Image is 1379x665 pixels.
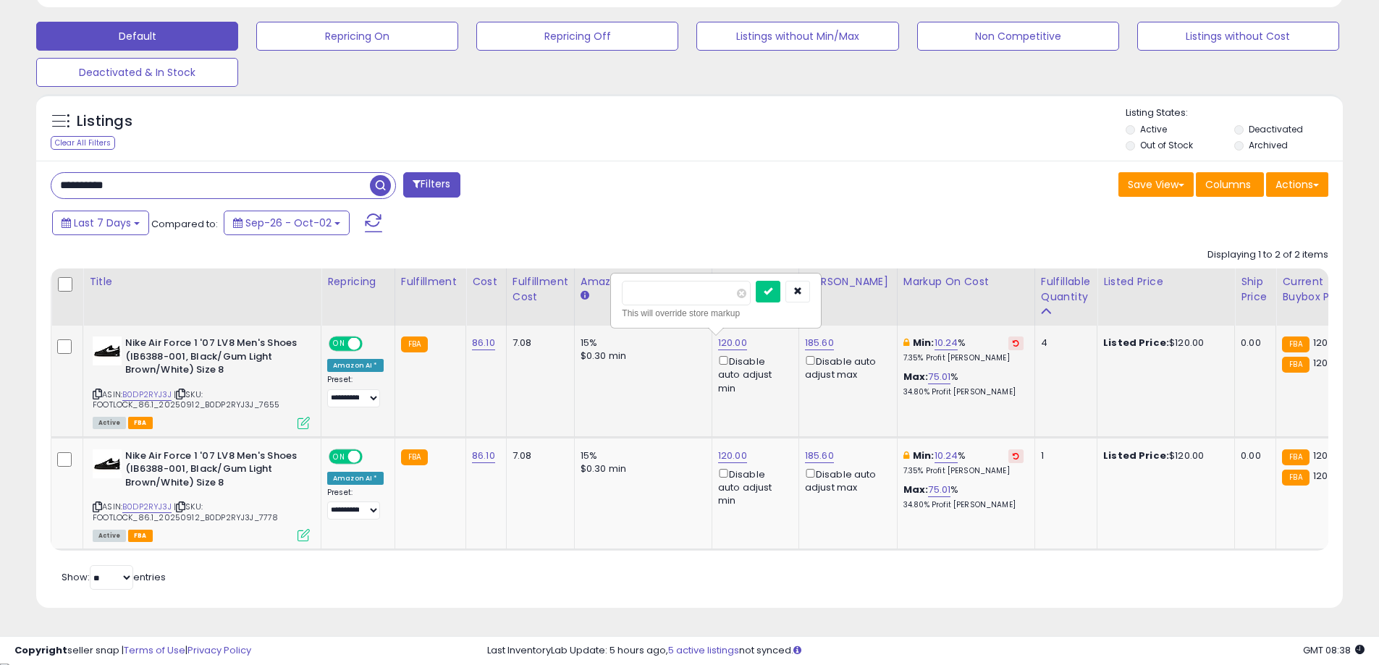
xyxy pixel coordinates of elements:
[327,472,384,485] div: Amazon AI *
[1137,22,1339,51] button: Listings without Cost
[401,449,428,465] small: FBA
[14,644,251,658] div: seller snap | |
[718,353,788,395] div: Disable auto adjust min
[1241,274,1270,305] div: Ship Price
[1140,123,1167,135] label: Active
[487,644,1365,658] div: Last InventoryLab Update: 5 hours ago, not synced.
[93,501,278,522] span: | SKU: FOOTLOCK_86.1_20250912_B0DP2RYJ3J_7778
[903,449,1024,476] div: %
[93,336,122,365] img: 31nAQ6gVg3L._SL40_.jpg
[93,336,310,428] div: ASIN:
[1313,449,1328,462] span: 120
[124,643,185,657] a: Terms of Use
[935,449,958,463] a: 10.24
[401,274,460,289] div: Fulfillment
[1303,643,1365,657] span: 2025-10-10 08:38 GMT
[93,449,310,541] div: ASIN:
[93,449,122,478] img: 31nAQ6gVg3L._SL40_.jpg
[1266,172,1328,197] button: Actions
[897,268,1034,326] th: The percentage added to the cost of goods (COGS) that forms the calculator for Min & Max prices.
[125,336,301,381] b: Nike Air Force 1 '07 LV8 Men's Shoes (IB6388-001, Black/Gum Light Brown/White) Size 8
[52,211,149,235] button: Last 7 Days
[903,500,1024,510] p: 34.80% Profit [PERSON_NAME]
[74,216,131,230] span: Last 7 Days
[330,338,348,350] span: ON
[903,336,1024,363] div: %
[1103,274,1228,289] div: Listed Price
[1118,172,1194,197] button: Save View
[62,570,166,584] span: Show: entries
[1196,172,1264,197] button: Columns
[1313,469,1328,483] span: 120
[1103,449,1223,462] div: $120.00
[1041,449,1086,462] div: 1
[122,501,172,513] a: B0DP2RYJ3J
[903,483,1024,510] div: %
[513,336,563,350] div: 7.08
[903,370,929,384] b: Max:
[36,58,238,87] button: Deactivated & In Stock
[668,643,739,657] a: 5 active listings
[472,336,495,350] a: 86.10
[1249,139,1288,151] label: Archived
[903,387,1024,397] p: 34.80% Profit [PERSON_NAME]
[1313,336,1328,350] span: 120
[1313,356,1328,370] span: 120
[51,136,115,150] div: Clear All Filters
[581,449,701,462] div: 15%
[805,274,891,289] div: [PERSON_NAME]
[1282,274,1357,305] div: Current Buybox Price
[1103,336,1169,350] b: Listed Price:
[1282,357,1309,373] small: FBA
[327,274,389,289] div: Repricing
[36,22,238,51] button: Default
[472,274,500,289] div: Cost
[122,389,172,401] a: B0DP2RYJ3J
[401,336,428,352] small: FBA
[89,274,315,289] div: Title
[1241,449,1265,462] div: 0.00
[403,172,460,198] button: Filters
[928,483,950,497] a: 75.01
[360,338,384,350] span: OFF
[1041,274,1091,305] div: Fulfillable Quantity
[903,353,1024,363] p: 7.35% Profit [PERSON_NAME]
[1282,336,1309,352] small: FBA
[718,449,747,463] a: 120.00
[476,22,678,51] button: Repricing Off
[128,530,153,542] span: FBA
[513,274,568,305] div: Fulfillment Cost
[805,336,834,350] a: 185.60
[935,336,958,350] a: 10.24
[256,22,458,51] button: Repricing On
[93,530,126,542] span: All listings currently available for purchase on Amazon
[581,274,706,289] div: Amazon Fees
[1207,248,1328,262] div: Displaying 1 to 2 of 2 items
[1103,449,1169,462] b: Listed Price:
[224,211,350,235] button: Sep-26 - Oct-02
[581,336,701,350] div: 15%
[805,466,886,494] div: Disable auto adjust max
[913,336,935,350] b: Min:
[327,359,384,372] div: Amazon AI *
[718,466,788,508] div: Disable auto adjust min
[245,216,332,230] span: Sep-26 - Oct-02
[1126,106,1343,120] p: Listing States:
[581,462,701,475] div: $0.30 min
[1282,470,1309,486] small: FBA
[93,389,279,410] span: | SKU: FOOTLOCK_86.1_20250912_B0DP2RYJ3J_7655
[77,111,132,132] h5: Listings
[581,350,701,363] div: $0.30 min
[125,449,301,494] b: Nike Air Force 1 '07 LV8 Men's Shoes (IB6388-001, Black/Gum Light Brown/White) Size 8
[805,353,886,381] div: Disable auto adjust max
[93,417,126,429] span: All listings currently available for purchase on Amazon
[128,417,153,429] span: FBA
[1103,336,1223,350] div: $120.00
[1140,139,1193,151] label: Out of Stock
[327,375,384,407] div: Preset:
[1249,123,1303,135] label: Deactivated
[14,643,67,657] strong: Copyright
[1282,449,1309,465] small: FBA
[622,306,810,321] div: This will override store markup
[903,370,1024,397] div: %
